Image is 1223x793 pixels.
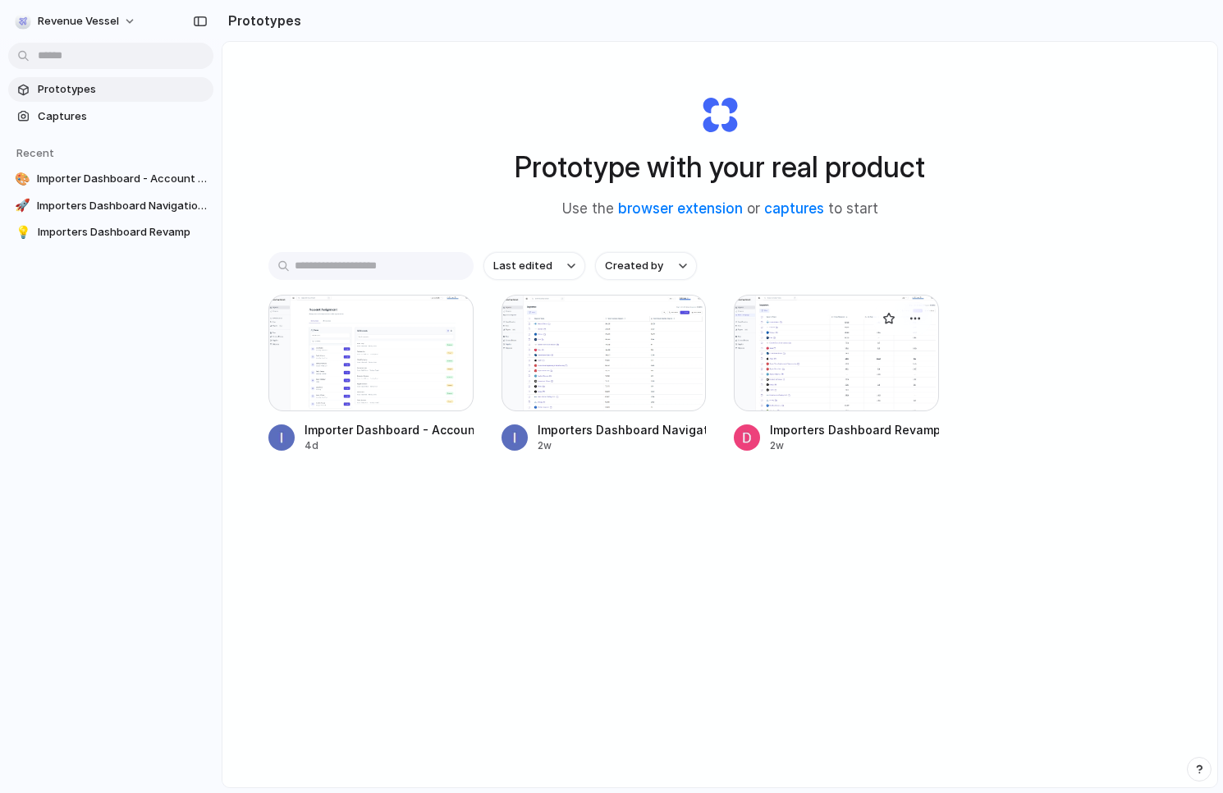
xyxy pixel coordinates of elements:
[8,8,144,34] button: Revenue Vessel
[8,104,213,129] a: Captures
[305,421,474,438] div: Importer Dashboard - Account Management
[8,167,213,191] a: 🎨Importer Dashboard - Account Management
[515,145,925,189] h1: Prototype with your real product
[764,200,824,217] a: captures
[15,171,30,187] div: 🎨
[15,224,31,241] div: 💡
[502,295,707,453] a: Importers Dashboard Navigation Padding AdjustmentImporters Dashboard Navigation Padding Adjustment2w
[15,198,30,214] div: 🚀
[618,200,743,217] a: browser extension
[222,11,301,30] h2: Prototypes
[538,421,707,438] div: Importers Dashboard Navigation Padding Adjustment
[770,438,939,453] div: 2w
[38,108,207,125] span: Captures
[305,438,474,453] div: 4d
[595,252,697,280] button: Created by
[538,438,707,453] div: 2w
[734,295,939,453] a: Importers Dashboard RevampImporters Dashboard Revamp2w
[268,295,474,453] a: Importer Dashboard - Account ManagementImporter Dashboard - Account Management4d
[37,198,207,214] span: Importers Dashboard Navigation Padding Adjustment
[605,258,663,274] span: Created by
[8,194,213,218] a: 🚀Importers Dashboard Navigation Padding Adjustment
[8,220,213,245] a: 💡Importers Dashboard Revamp
[38,13,119,30] span: Revenue Vessel
[483,252,585,280] button: Last edited
[493,258,552,274] span: Last edited
[16,146,54,159] span: Recent
[38,81,207,98] span: Prototypes
[770,421,939,438] div: Importers Dashboard Revamp
[37,171,207,187] span: Importer Dashboard - Account Management
[8,77,213,102] a: Prototypes
[562,199,878,220] span: Use the or to start
[38,224,207,241] span: Importers Dashboard Revamp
